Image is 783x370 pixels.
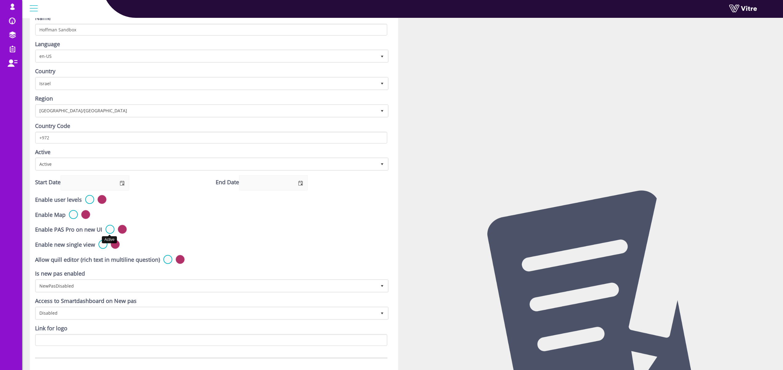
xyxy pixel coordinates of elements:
label: Link for logo [35,324,67,332]
span: Disabled [36,308,377,319]
label: Enable Map [35,211,66,219]
label: Country Code [35,122,70,130]
label: Country [35,67,55,75]
label: Enable PAS Pro on new UI [35,226,102,234]
label: Region [35,95,53,103]
span: en-US [36,50,377,62]
span: select [377,280,388,291]
span: select [377,78,388,89]
label: Language [35,40,60,48]
span: NewPasDisabled [36,280,377,291]
span: select [377,308,388,319]
label: Start Date [35,178,61,186]
label: Active [35,148,50,156]
span: select [293,176,307,190]
label: Is new pas enabled [35,270,85,278]
span: select [377,158,388,169]
label: Allow quill editor (rich text in multiline question) [35,256,160,264]
span: Active [36,158,377,169]
label: Access to Smartdashboard on New pas [35,297,137,305]
span: select [115,176,129,190]
span: select [377,105,388,116]
label: End Date [216,178,239,186]
span: [GEOGRAPHIC_DATA]/[GEOGRAPHIC_DATA] [36,105,377,116]
div: Active [102,236,117,243]
label: Enable user levels [35,196,82,204]
span: select [377,50,388,62]
label: Enable new single view [35,241,95,249]
span: Israel [36,78,377,89]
